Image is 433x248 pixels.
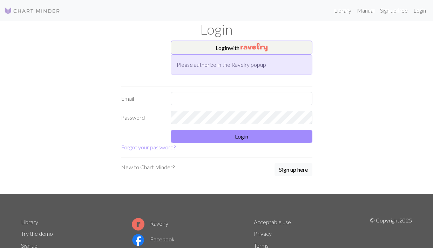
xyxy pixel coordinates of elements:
button: Loginwith [171,41,312,55]
p: New to Chart Minder? [121,163,175,171]
img: Ravelry logo [132,218,144,231]
a: Facebook [132,236,175,242]
a: Ravelry [132,220,168,227]
button: Login [171,130,312,143]
a: Manual [354,3,377,17]
img: Facebook logo [132,234,144,246]
a: Acceptable use [254,219,291,225]
a: Sign up free [377,3,411,17]
button: Sign up here [275,163,312,176]
h1: Login [17,21,417,38]
img: Ravelry [241,43,268,51]
a: Privacy [254,230,272,237]
a: Library [331,3,354,17]
label: Email [117,92,167,105]
a: Try the demo [21,230,53,237]
a: Login [411,3,429,17]
a: Forgot your password? [121,144,176,150]
img: Logo [4,7,60,15]
a: Library [21,219,38,225]
label: Password [117,111,167,124]
div: Please authorize in the Ravelry popup [171,55,312,75]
